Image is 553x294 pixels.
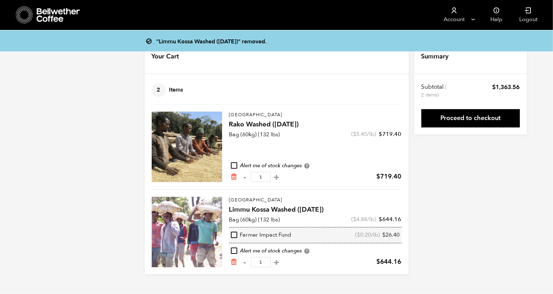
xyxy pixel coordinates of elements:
p: [GEOGRAPHIC_DATA] [229,112,402,119]
h4: Limmu Kossa Washed ([DATE]) [229,205,402,215]
span: $ [353,130,357,138]
p: Bag (60kg) (132 lbs) [229,215,280,224]
span: $ [377,172,381,181]
input: Qty [251,172,271,182]
span: ( /lb) [356,231,380,239]
span: $ [383,231,386,239]
bdi: 0.20 [357,231,371,239]
span: $ [357,231,360,239]
span: $ [377,257,381,266]
span: $ [379,215,383,223]
button: + [272,174,281,181]
bdi: 644.16 [379,215,402,223]
span: ( /lb) [352,130,376,138]
div: “Limmu Kossa Washed ([DATE])” removed. [150,36,414,46]
input: Qty [251,257,271,267]
bdi: 644.16 [377,257,402,266]
p: [GEOGRAPHIC_DATA] [229,197,402,204]
div: Alert me of stock changes [229,247,402,255]
h4: Summary [421,52,449,61]
a: Proceed to checkout [421,109,520,127]
bdi: 5.45 [353,130,367,138]
bdi: 4.88 [353,215,367,223]
h4: Rako Washed ([DATE]) [229,120,402,130]
a: Remove from cart [231,173,238,181]
bdi: 719.40 [377,172,402,181]
th: Subtotal [421,83,448,99]
span: ( /lb) [352,215,376,223]
button: - [240,174,249,181]
span: $ [492,83,496,91]
div: Alert me of stock changes [229,162,402,170]
button: + [272,259,281,266]
bdi: 1,363.56 [492,83,520,91]
button: - [240,259,249,266]
bdi: 719.40 [379,130,402,138]
div: Farmer Impact Fund [231,231,291,239]
bdi: 26.40 [383,231,400,239]
span: $ [379,130,383,138]
span: 2 [152,83,166,97]
h4: Your Cart [152,52,179,61]
p: Bag (60kg) (132 lbs) [229,130,280,139]
span: $ [353,215,357,223]
a: Remove from cart [231,258,238,266]
h4: Items [152,83,183,97]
